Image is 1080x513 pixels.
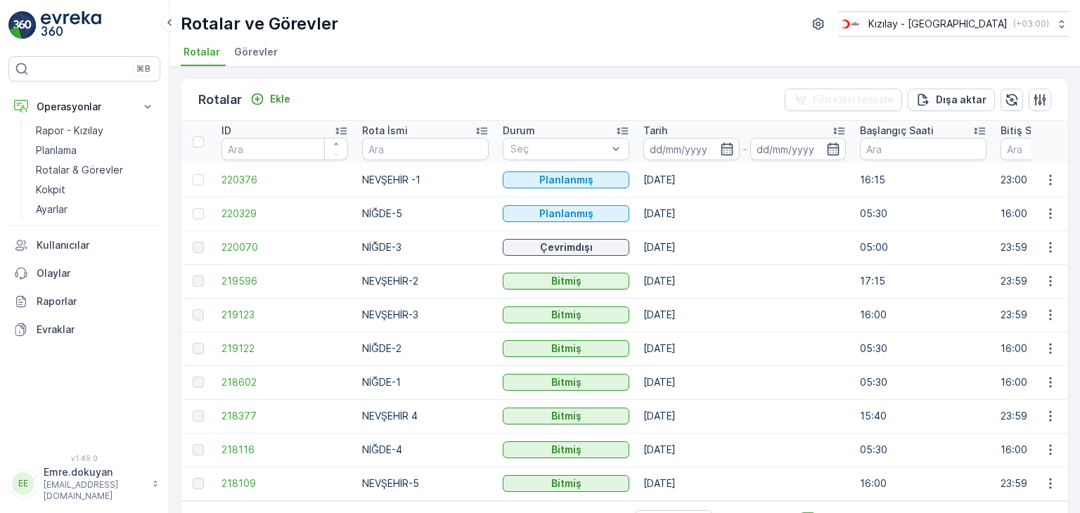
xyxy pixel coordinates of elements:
[37,294,155,309] p: Raporlar
[750,138,847,160] input: dd/mm/yyyy
[8,231,160,259] a: Kullanıcılar
[853,197,994,230] td: 05:30
[860,138,986,160] input: Ara
[221,138,348,160] input: Ara
[221,207,348,221] a: 220329
[41,11,101,39] img: logo_light-DOdMpM7g.png
[853,365,994,399] td: 05:30
[30,121,160,141] a: Rapor - Kızılay
[355,332,496,365] td: NİĞDE-2
[221,308,348,322] a: 219123
[503,171,629,188] button: Planlanmış
[234,45,278,59] span: Görevler
[37,266,155,280] p: Olaylar
[221,124,231,138] p: ID
[184,45,220,59] span: Rotalar
[636,163,853,197] td: [DATE]
[36,143,77,157] p: Planlama
[36,124,103,138] p: Rapor - Kızılay
[221,274,348,288] a: 219596
[44,465,145,479] p: Emre.dokuyan
[503,205,629,222] button: Planlanmış
[355,163,496,197] td: NEVŞEHİR -1
[221,476,348,491] span: 218109
[193,444,204,455] div: Toggle Row Selected
[355,433,496,467] td: NİĞDE-4
[503,475,629,492] button: Bitmiş
[636,197,853,230] td: [DATE]
[193,478,204,489] div: Toggle Row Selected
[539,207,593,221] p: Planlanmış
[868,17,1008,31] p: Kızılay - [GEOGRAPHIC_DATA]
[221,375,348,389] a: 218602
[636,433,853,467] td: [DATE]
[853,399,994,433] td: 15:40
[503,124,535,138] p: Durum
[1013,18,1049,30] p: ( +03:00 )
[503,374,629,391] button: Bitmiş
[198,90,242,110] p: Rotalar
[853,298,994,332] td: 16:00
[355,399,496,433] td: NEVŞEHİR 4
[1001,124,1050,138] p: Bitiş Saati
[853,467,994,500] td: 16:00
[36,202,67,216] p: Ayarlar
[636,467,853,500] td: [DATE]
[36,183,65,197] p: Kokpit
[30,141,160,160] a: Planlama
[636,365,853,399] td: [DATE]
[355,298,496,332] td: NEVŞEHİR-3
[503,441,629,458] button: Bitmiş
[221,342,348,356] span: 219122
[193,410,204,422] div: Toggle Row Selected
[742,141,747,157] p: -
[503,340,629,357] button: Bitmiş
[221,173,348,187] a: 220376
[362,138,489,160] input: Ara
[193,377,204,388] div: Toggle Row Selected
[193,309,204,320] div: Toggle Row Selected
[136,63,150,74] p: ⌘B
[551,476,581,491] p: Bitmiş
[36,163,123,177] p: Rotalar & Görevler
[362,124,408,138] p: Rota İsmi
[8,465,160,502] button: EEEmre.dokuyan[EMAIL_ADDRESS][DOMAIN_NAME]
[853,433,994,467] td: 05:30
[503,273,629,290] button: Bitmiş
[838,11,1069,37] button: Kızılay - [GEOGRAPHIC_DATA](+03:00)
[8,316,160,344] a: Evraklar
[853,230,994,264] td: 05:00
[636,332,853,365] td: [DATE]
[860,124,934,138] p: Başlangıç Saati
[551,274,581,288] p: Bitmiş
[551,308,581,322] p: Bitmiş
[636,298,853,332] td: [DATE]
[221,240,348,254] a: 220070
[853,332,994,365] td: 05:30
[643,138,740,160] input: dd/mm/yyyy
[643,124,667,138] p: Tarih
[8,11,37,39] img: logo
[355,365,496,399] td: NİĞDE-1
[181,13,338,35] p: Rotalar ve Görevler
[8,259,160,287] a: Olaylar
[636,264,853,298] td: [DATE]
[838,16,863,32] img: k%C4%B1z%C4%B1lay_D5CCths_t1JZB0k.png
[355,230,496,264] td: NİĞDE-3
[355,264,496,298] td: NEVŞEHİR-2
[193,275,204,287] div: Toggle Row Selected
[355,197,496,230] td: NİĞDE-5
[221,443,348,457] a: 218116
[636,399,853,433] td: [DATE]
[245,91,296,108] button: Ekle
[853,264,994,298] td: 17:15
[636,230,853,264] td: [DATE]
[785,89,902,111] button: Filtreleri temizle
[221,409,348,423] a: 218377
